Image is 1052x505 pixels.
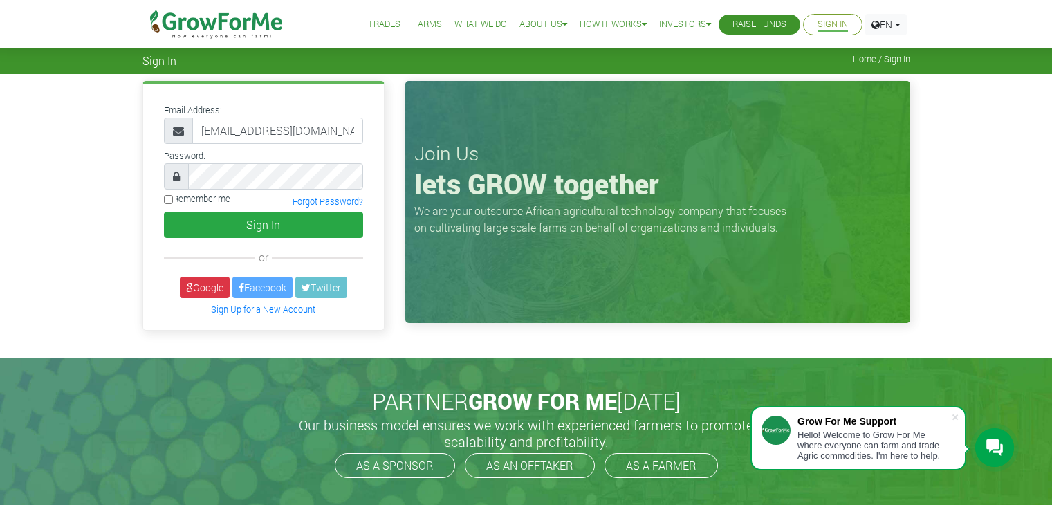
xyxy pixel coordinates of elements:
[293,196,363,207] a: Forgot Password?
[853,54,910,64] span: Home / Sign In
[465,453,595,478] a: AS AN OFFTAKER
[180,277,230,298] a: Google
[797,416,951,427] div: Grow For Me Support
[164,192,230,205] label: Remember me
[732,17,786,32] a: Raise Funds
[580,17,647,32] a: How it Works
[659,17,711,32] a: Investors
[164,104,222,117] label: Email Address:
[142,54,176,67] span: Sign In
[605,453,718,478] a: AS A FARMER
[164,249,363,266] div: or
[413,17,442,32] a: Farms
[148,388,905,414] h2: PARTNER [DATE]
[818,17,848,32] a: Sign In
[164,212,363,238] button: Sign In
[164,149,205,163] label: Password:
[368,17,400,32] a: Trades
[454,17,507,32] a: What We Do
[164,195,173,204] input: Remember me
[211,304,315,315] a: Sign Up for a New Account
[468,386,617,416] span: GROW FOR ME
[192,118,363,144] input: Email Address
[414,203,795,236] p: We are your outsource African agricultural technology company that focuses on cultivating large s...
[414,167,901,201] h1: lets GROW together
[414,142,901,165] h3: Join Us
[865,14,907,35] a: EN
[797,430,951,461] div: Hello! Welcome to Grow For Me where everyone can farm and trade Agric commodities. I'm here to help.
[284,416,768,450] h5: Our business model ensures we work with experienced farmers to promote scalability and profitabil...
[519,17,567,32] a: About Us
[335,453,455,478] a: AS A SPONSOR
